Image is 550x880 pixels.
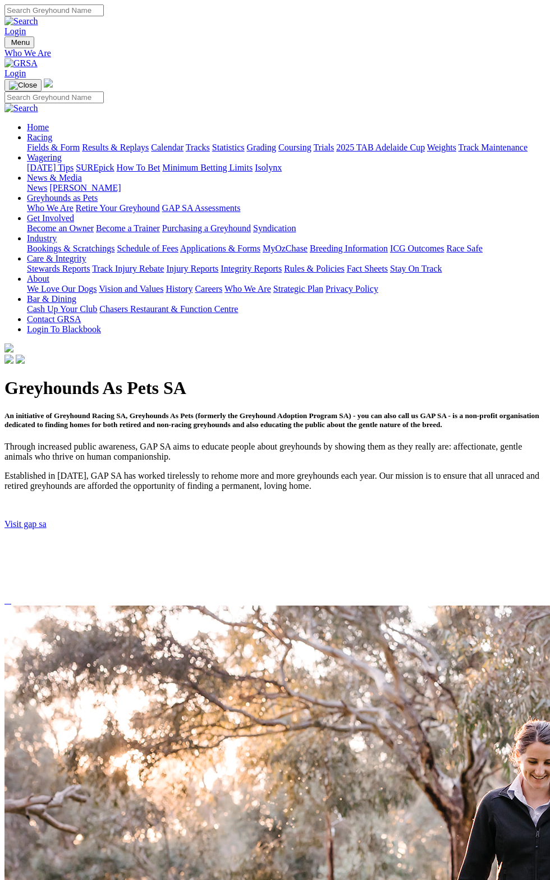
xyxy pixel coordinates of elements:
[4,79,42,91] button: Toggle navigation
[27,183,47,192] a: News
[27,294,76,304] a: Bar & Dining
[117,163,161,172] a: How To Bet
[27,223,94,233] a: Become an Owner
[310,244,388,253] a: Breeding Information
[162,223,251,233] a: Purchasing a Greyhound
[27,244,546,254] div: Industry
[27,324,101,334] a: Login To Blackbook
[180,244,260,253] a: Applications & Forms
[4,442,546,462] p: Through increased public awareness, GAP SA aims to educate people about greyhounds by showing the...
[212,143,245,152] a: Statistics
[27,254,86,263] a: Care & Integrity
[166,284,192,294] a: History
[326,284,378,294] a: Privacy Policy
[247,143,276,152] a: Grading
[76,203,160,213] a: Retire Your Greyhound
[273,284,323,294] a: Strategic Plan
[92,264,164,273] a: Track Injury Rebate
[263,244,308,253] a: MyOzChase
[4,68,26,78] a: Login
[27,314,81,324] a: Contact GRSA
[4,343,13,352] img: logo-grsa-white.png
[4,91,104,103] input: Search
[4,355,13,364] img: facebook.svg
[27,122,49,132] a: Home
[162,163,253,172] a: Minimum Betting Limits
[224,284,271,294] a: Who We Are
[4,378,546,398] h1: Greyhounds As Pets SA
[44,79,53,88] img: logo-grsa-white.png
[162,203,241,213] a: GAP SA Assessments
[336,143,425,152] a: 2025 TAB Adelaide Cup
[27,284,97,294] a: We Love Our Dogs
[4,471,546,491] p: Established in [DATE], GAP SA has worked tirelessly to rehome more and more greyhounds each year....
[27,183,546,193] div: News & Media
[4,411,539,429] strong: An initiative of Greyhound Racing SA, Greyhounds As Pets (formerly the Greyhound Adoption Program...
[4,48,546,58] a: Who We Are
[313,143,334,152] a: Trials
[99,304,238,314] a: Chasers Restaurant & Function Centre
[427,143,456,152] a: Weights
[16,355,25,364] img: twitter.svg
[27,304,546,314] div: Bar & Dining
[27,284,546,294] div: About
[9,81,37,90] img: Close
[117,244,178,253] a: Schedule of Fees
[186,143,210,152] a: Tracks
[4,26,26,36] a: Login
[27,173,82,182] a: News & Media
[255,163,282,172] a: Isolynx
[4,519,47,529] a: Visit gap sa
[27,274,49,283] a: About
[4,16,38,26] img: Search
[195,284,222,294] a: Careers
[4,36,34,48] button: Toggle navigation
[446,244,482,253] a: Race Safe
[27,233,57,243] a: Industry
[27,213,74,223] a: Get Involved
[4,103,38,113] img: Search
[4,4,104,16] input: Search
[27,223,546,233] div: Get Involved
[27,304,97,314] a: Cash Up Your Club
[27,264,90,273] a: Stewards Reports
[27,163,546,173] div: Wagering
[27,193,98,203] a: Greyhounds as Pets
[284,264,345,273] a: Rules & Policies
[27,153,62,162] a: Wagering
[166,264,218,273] a: Injury Reports
[27,203,546,213] div: Greyhounds as Pets
[27,244,114,253] a: Bookings & Scratchings
[11,38,30,47] span: Menu
[278,143,311,152] a: Coursing
[390,244,444,253] a: ICG Outcomes
[27,203,74,213] a: Who We Are
[390,264,442,273] a: Stay On Track
[76,163,114,172] a: SUREpick
[96,223,160,233] a: Become a Trainer
[27,163,74,172] a: [DATE] Tips
[99,284,163,294] a: Vision and Values
[347,264,388,273] a: Fact Sheets
[27,264,546,274] div: Care & Integrity
[221,264,282,273] a: Integrity Reports
[27,143,546,153] div: Racing
[27,132,52,142] a: Racing
[459,143,528,152] a: Track Maintenance
[27,143,80,152] a: Fields & Form
[49,183,121,192] a: [PERSON_NAME]
[253,223,296,233] a: Syndication
[151,143,184,152] a: Calendar
[82,143,149,152] a: Results & Replays
[4,58,38,68] img: GRSA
